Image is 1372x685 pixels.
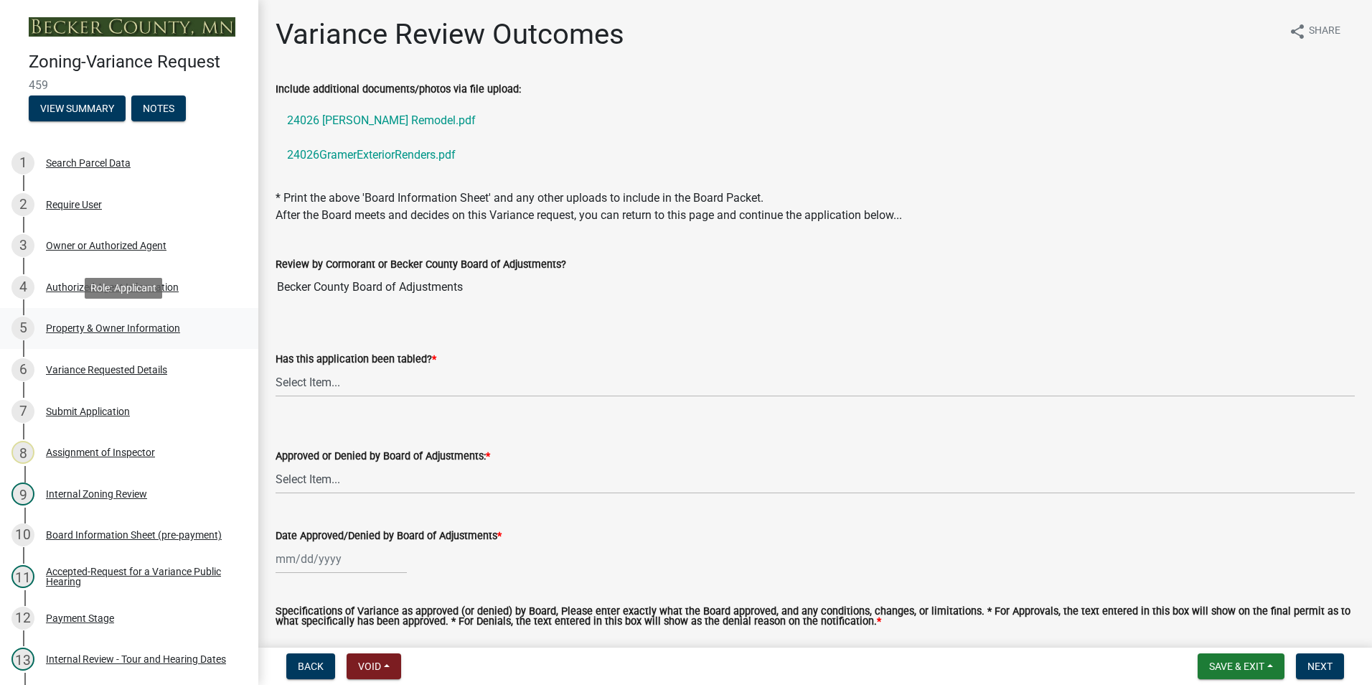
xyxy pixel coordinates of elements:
div: 3 [11,234,34,257]
span: Void [358,661,381,672]
div: 8 [11,441,34,464]
div: 12 [11,607,34,630]
div: 10 [11,523,34,546]
div: Submit Application [46,406,130,416]
input: mm/dd/yyyy [276,544,407,574]
button: Next [1296,653,1344,679]
div: 11 [11,565,34,588]
div: Variance Requested Details [46,365,167,375]
wm-modal-confirm: Notes [131,103,186,115]
label: Include additional documents/photos via file upload: [276,85,521,95]
span: Save & Exit [1209,661,1264,672]
img: Becker County, Minnesota [29,17,235,37]
div: 13 [11,648,34,671]
span: * Print the above 'Board Information Sheet' and any other uploads to include in the Board Packet. [276,191,763,205]
span: Back [298,661,324,672]
div: Authorized Agent Information [46,282,179,292]
div: Board Information Sheet (pre-payment) [46,530,222,540]
div: 7 [11,400,34,423]
div: 4 [11,276,34,299]
div: Search Parcel Data [46,158,131,168]
span: Next [1307,661,1333,672]
button: Notes [131,95,186,121]
div: Internal Zoning Review [46,489,147,499]
button: Back [286,653,335,679]
a: 24026 [PERSON_NAME] Remodel.pdf [276,103,1355,138]
div: Accepted-Request for a Variance Public Hearing [46,567,235,587]
div: 1 [11,152,34,174]
label: Review by Cormorant or Becker County Board of Adjustments? [276,260,566,270]
button: shareShare [1277,17,1352,45]
button: Save & Exit [1198,653,1284,679]
div: Payment Stage [46,613,114,623]
div: 9 [11,483,34,505]
label: Has this application been tabled? [276,355,436,365]
div: Require User [46,200,102,210]
button: View Summary [29,95,126,121]
div: Property & Owner Information [46,323,180,333]
div: Role: Applicant [85,278,162,299]
button: Void [347,653,401,679]
div: 5 [11,317,34,340]
div: 2 [11,193,34,216]
a: 24026GramerExteriorRenders.pdf [276,138,1355,172]
div: 6 [11,358,34,381]
span: 459 [29,78,230,92]
wm-modal-confirm: Summary [29,103,126,115]
h4: Zoning-Variance Request [29,52,247,73]
i: share [1289,23,1306,40]
span: Share [1309,23,1340,40]
div: Assignment of Inspector [46,447,155,457]
div: Owner or Authorized Agent [46,241,166,251]
label: Approved or Denied by Board of Adjustments: [276,452,490,462]
div: Internal Review - Tour and Hearing Dates [46,654,226,664]
h1: Variance Review Outcomes [276,17,624,52]
label: Date Approved/Denied by Board of Adjustments [276,531,502,541]
div: After the Board meets and decides on this Variance request, you can return to this page and conti... [276,207,1355,224]
label: Specifications of Variance as approved (or denied) by Board, Please enter exactly what the Board ... [276,607,1355,628]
